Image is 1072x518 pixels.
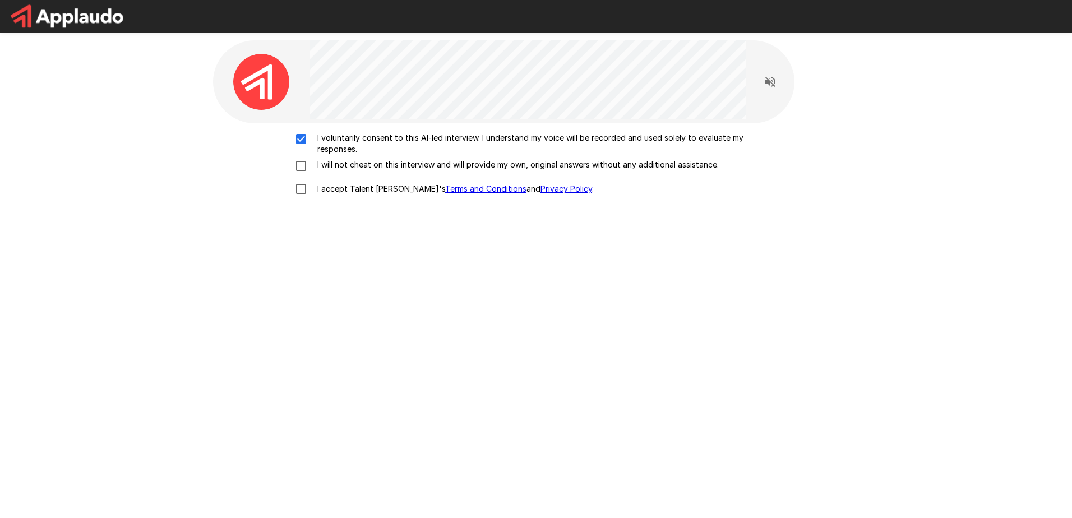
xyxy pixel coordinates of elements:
a: Privacy Policy [540,184,592,193]
p: I accept Talent [PERSON_NAME]'s and . [313,183,594,195]
p: I voluntarily consent to this AI-led interview. I understand my voice will be recorded and used s... [313,132,783,155]
img: applaudo_avatar.png [233,54,289,110]
p: I will not cheat on this interview and will provide my own, original answers without any addition... [313,159,719,170]
a: Terms and Conditions [445,184,526,193]
button: Read questions aloud [759,71,782,93]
